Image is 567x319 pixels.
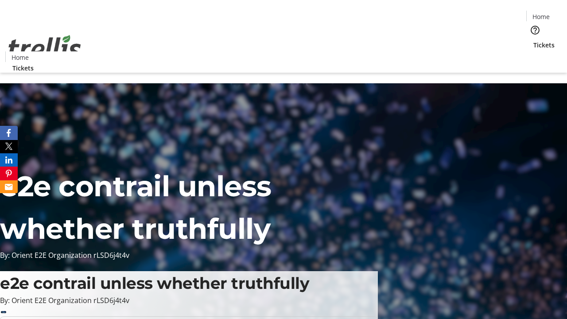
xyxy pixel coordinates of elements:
[533,40,555,50] span: Tickets
[6,53,34,62] a: Home
[12,53,29,62] span: Home
[12,63,34,73] span: Tickets
[526,21,544,39] button: Help
[532,12,550,21] span: Home
[5,63,41,73] a: Tickets
[526,40,562,50] a: Tickets
[527,12,555,21] a: Home
[5,25,84,70] img: Orient E2E Organization rLSD6j4t4v's Logo
[526,50,544,67] button: Cart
